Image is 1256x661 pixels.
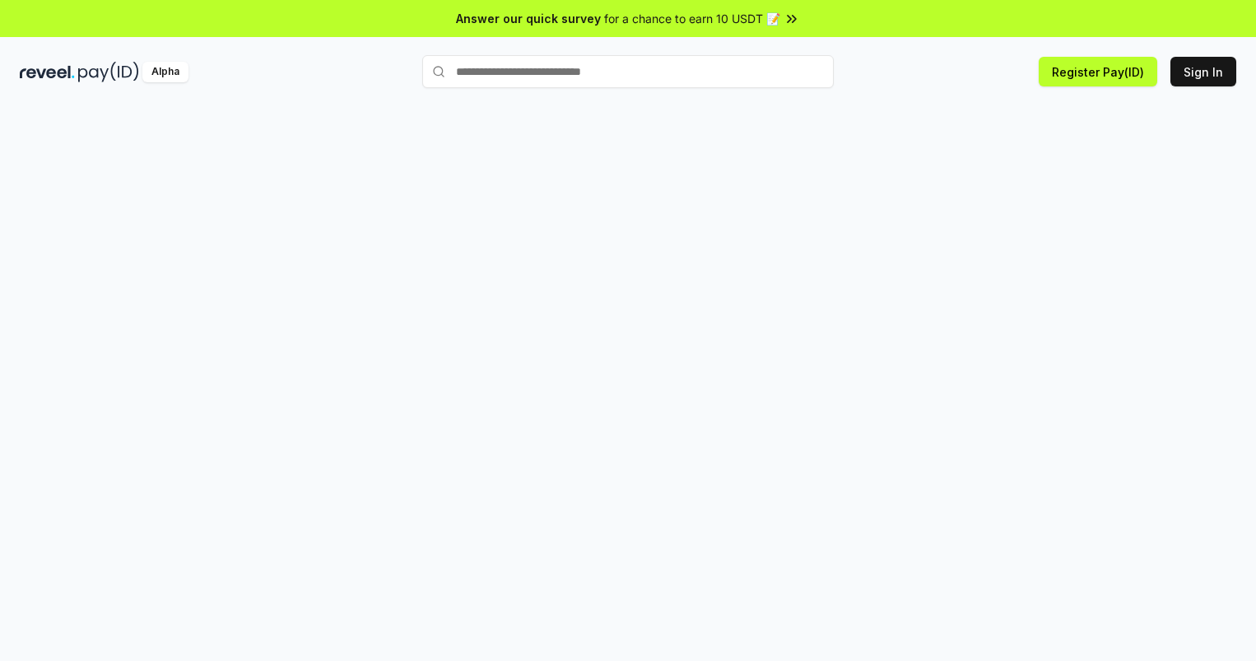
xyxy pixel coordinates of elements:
[1170,57,1236,86] button: Sign In
[20,62,75,82] img: reveel_dark
[142,62,188,82] div: Alpha
[456,10,601,27] span: Answer our quick survey
[604,10,780,27] span: for a chance to earn 10 USDT 📝
[1039,57,1157,86] button: Register Pay(ID)
[78,62,139,82] img: pay_id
